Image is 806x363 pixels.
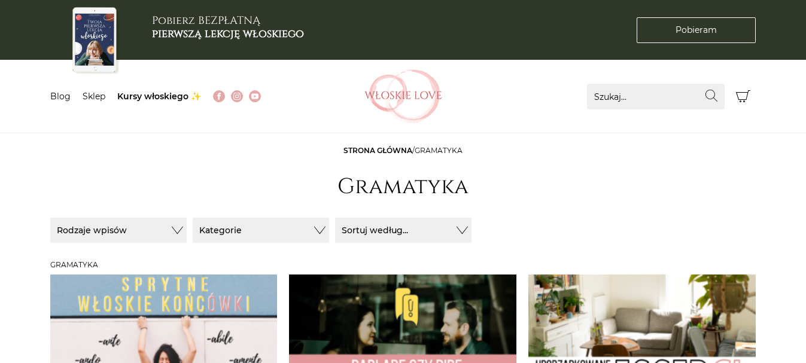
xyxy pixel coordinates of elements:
h3: Pobierz BEZPŁATNĄ [152,14,304,40]
img: Włoskielove [364,69,442,123]
button: Sortuj według... [335,218,472,243]
a: Strona główna [343,146,412,155]
span: Pobieram [676,24,717,36]
span: Gramatyka [415,146,463,155]
button: Rodzaje wpisów [50,218,187,243]
a: Sklep [83,91,105,102]
span: / [343,146,463,155]
b: pierwszą lekcję włoskiego [152,26,304,41]
a: Kursy włoskiego ✨ [117,91,201,102]
h1: Gramatyka [337,174,469,200]
input: Szukaj... [587,84,725,109]
a: Pobieram [637,17,756,43]
h3: Gramatyka [50,261,756,269]
button: Koszyk [731,84,756,109]
button: Kategorie [193,218,329,243]
a: Blog [50,91,71,102]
